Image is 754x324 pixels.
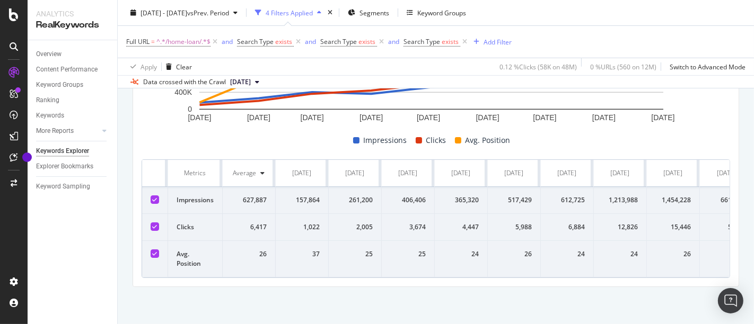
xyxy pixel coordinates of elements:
button: [DATE] - [DATE]vsPrev. Period [126,4,242,21]
span: exists [442,37,459,46]
span: [DATE] - [DATE] [141,8,187,17]
div: Overview [36,49,62,60]
a: Keyword Sampling [36,181,110,192]
div: [DATE] [611,168,630,178]
a: Keywords [36,110,110,121]
div: 612,725 [549,195,585,205]
div: 26 [655,249,691,259]
div: Analytics [36,8,109,19]
div: [DATE] [452,168,471,178]
text: [DATE] [360,113,383,122]
div: 12,826 [602,222,638,232]
td: Clicks [168,214,223,241]
div: Switch to Advanced Mode [670,62,746,71]
a: Content Performance [36,64,110,75]
div: 24 [443,249,479,259]
button: 4 Filters Applied [251,4,326,21]
div: [DATE] [293,168,312,178]
div: Content Performance [36,64,98,75]
div: [DATE] [558,168,577,178]
text: [DATE] [417,113,440,122]
button: and [222,37,233,47]
div: 24 [549,249,585,259]
div: 1,213,988 [602,195,638,205]
text: [DATE] [301,113,324,122]
div: Keyword Groups [36,79,83,91]
div: 24 [602,249,638,259]
div: 6,417 [231,222,267,232]
button: [DATE] [226,76,264,88]
div: 26 [496,249,532,259]
text: 400K [174,88,192,97]
div: [DATE] [717,168,736,178]
span: Search Type [320,37,357,46]
div: Keyword Sampling [36,181,90,192]
button: Apply [126,58,157,75]
div: 25 [390,249,426,259]
text: [DATE] [651,113,674,122]
div: 517,429 [496,195,532,205]
div: and [388,37,399,46]
button: Clear [162,58,192,75]
td: Avg. Position [168,241,223,277]
a: Keyword Groups [36,79,110,91]
text: [DATE] [476,113,499,122]
button: Keyword Groups [402,4,470,21]
a: Explorer Bookmarks [36,161,110,172]
text: [DATE] [592,113,616,122]
div: [DATE] [664,168,683,178]
div: and [305,37,316,46]
div: Explorer Bookmarks [36,161,93,172]
span: vs Prev. Period [187,8,229,17]
div: 1,022 [284,222,320,232]
div: Clear [176,62,192,71]
div: Average [233,168,257,178]
div: Apply [141,62,157,71]
div: 6,884 [549,222,585,232]
button: and [388,37,399,47]
span: Search Type [404,37,440,46]
div: 1,454,228 [655,195,691,205]
a: Keywords Explorer [36,146,110,157]
div: 15,446 [655,222,691,232]
span: ^.*/home-loan/.*$ [156,34,211,49]
div: 4 Filters Applied [266,8,313,17]
div: 2,005 [337,222,373,232]
div: and [222,37,233,46]
div: 4,447 [443,222,479,232]
td: Impressions [168,187,223,214]
div: 3,674 [390,222,426,232]
div: 5,463 [708,222,744,232]
span: Search Type [237,37,274,46]
span: 2025 Sep. 1st [230,77,251,87]
span: exists [358,37,375,46]
button: Switch to Advanced Mode [665,58,746,75]
div: [DATE] [399,168,418,178]
span: Full URL [126,37,150,46]
text: 0 [188,105,192,114]
text: [DATE] [533,113,556,122]
div: 0 % URLs ( 560 on 12M ) [590,62,656,71]
div: 5,988 [496,222,532,232]
a: Ranking [36,95,110,106]
div: Metrics [177,168,214,178]
div: 261,200 [337,195,373,205]
div: [DATE] [505,168,524,178]
div: Open Intercom Messenger [718,288,743,313]
div: Data crossed with the Crawl [143,77,226,87]
button: Segments [344,4,393,21]
div: More Reports [36,125,74,137]
div: times [326,7,335,18]
span: Segments [360,8,389,17]
div: Keywords [36,110,64,121]
span: exists [275,37,292,46]
div: 0.12 % Clicks ( 58K on 48M ) [499,62,577,71]
div: Ranking [36,95,59,106]
button: and [305,37,316,47]
div: [DATE] [346,168,365,178]
span: Avg. Position [466,134,511,147]
span: Clicks [426,134,446,147]
div: 25 [337,249,373,259]
div: 406,406 [390,195,426,205]
span: = [151,37,155,46]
